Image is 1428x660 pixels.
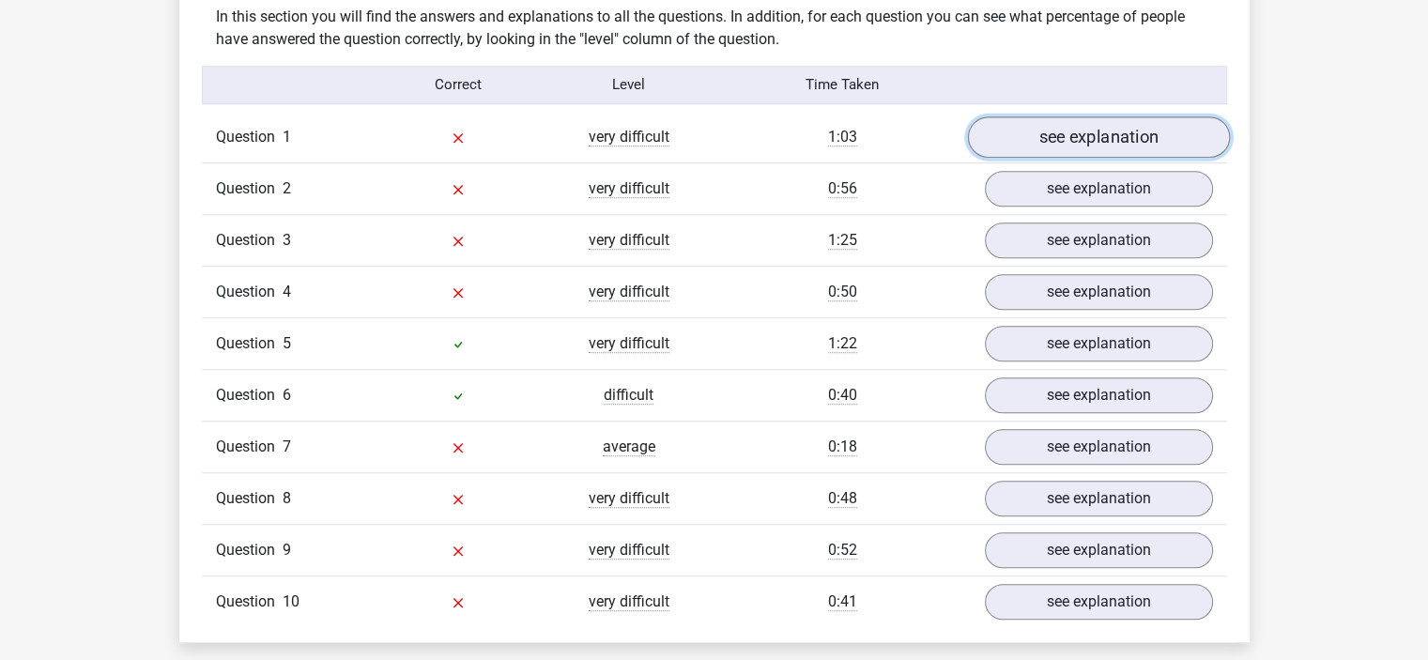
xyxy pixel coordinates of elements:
span: very difficult [589,283,669,301]
a: see explanation [985,481,1213,516]
span: 2 [283,179,291,197]
span: Question [216,384,283,407]
a: see explanation [967,116,1229,158]
span: 3 [283,231,291,249]
div: In this section you will find the answers and explanations to all the questions. In addition, for... [202,6,1227,51]
a: see explanation [985,171,1213,207]
a: see explanation [985,532,1213,568]
span: Question [216,487,283,510]
span: 0:48 [828,489,857,508]
span: 0:41 [828,592,857,611]
div: Correct [373,74,544,96]
a: see explanation [985,429,1213,465]
span: 0:56 [828,179,857,198]
span: Question [216,436,283,458]
span: 1:03 [828,128,857,146]
span: average [603,437,655,456]
a: see explanation [985,377,1213,413]
span: very difficult [589,231,669,250]
span: Question [216,177,283,200]
span: 10 [283,592,299,610]
span: very difficult [589,179,669,198]
span: 7 [283,437,291,455]
span: Question [216,591,283,613]
span: very difficult [589,334,669,353]
a: see explanation [985,326,1213,361]
span: very difficult [589,541,669,560]
span: 0:40 [828,386,857,405]
span: Question [216,126,283,148]
span: Question [216,281,283,303]
span: Question [216,539,283,561]
span: Question [216,332,283,355]
span: Question [216,229,283,252]
span: 9 [283,541,291,559]
span: 1:25 [828,231,857,250]
div: Time Taken [714,74,970,96]
span: 1:22 [828,334,857,353]
span: 6 [283,386,291,404]
span: 0:18 [828,437,857,456]
a: see explanation [985,223,1213,258]
a: see explanation [985,274,1213,310]
span: very difficult [589,128,669,146]
div: Level [544,74,714,96]
span: 1 [283,128,291,146]
span: 5 [283,334,291,352]
span: difficult [604,386,653,405]
span: 0:52 [828,541,857,560]
span: 8 [283,489,291,507]
span: 4 [283,283,291,300]
span: 0:50 [828,283,857,301]
a: see explanation [985,584,1213,620]
span: very difficult [589,489,669,508]
span: very difficult [589,592,669,611]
